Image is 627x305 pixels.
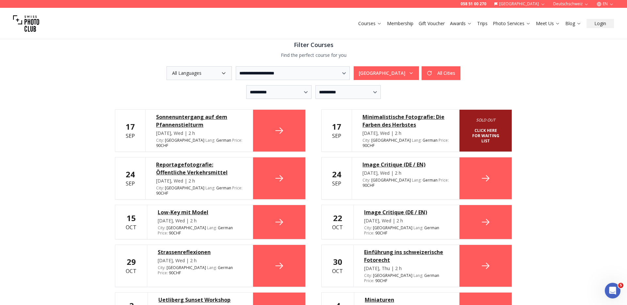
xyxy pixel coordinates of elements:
a: Gift Voucher [419,20,445,27]
button: All Cities [422,66,460,80]
div: Sep [332,121,341,140]
button: [GEOGRAPHIC_DATA] [354,66,419,80]
a: Awards [450,20,472,27]
b: 15 [127,213,136,223]
div: Oct [126,213,137,231]
button: Gift Voucher [416,19,447,28]
span: City : [156,185,164,191]
h3: Filter Courses [115,40,512,49]
span: Price : [364,278,374,283]
div: [GEOGRAPHIC_DATA] 90 CHF [156,138,242,148]
button: Blog [563,19,584,28]
span: German [216,185,231,191]
iframe: Intercom live chat [605,283,620,298]
span: Lang : [205,137,215,143]
b: 24 [332,169,341,180]
a: Einführung ins schweizerische Fotorecht [364,248,449,264]
span: German [423,138,438,143]
i: Sold out [470,118,501,123]
span: City : [362,177,370,183]
span: City : [364,273,372,278]
span: German [424,273,439,278]
div: Sep [332,169,341,187]
span: City : [158,225,166,231]
span: Lang : [207,265,217,270]
b: 29 [127,256,136,267]
span: Price : [158,270,168,276]
span: City : [156,137,164,143]
span: City : [362,137,370,143]
div: Strassenreflexionen [158,248,242,256]
a: Meet Us [536,20,560,27]
div: [DATE], Wed | 2 h [158,217,242,224]
a: Courses [358,20,382,27]
div: [DATE], Thu | 2 h [364,265,449,272]
div: [GEOGRAPHIC_DATA] 90 CHF [364,225,449,236]
span: Lang : [413,225,423,231]
button: Courses [356,19,384,28]
span: Price : [439,177,449,183]
button: All Languages [167,66,232,80]
div: [GEOGRAPHIC_DATA] 90 CHF [364,273,449,283]
b: 17 [332,121,341,132]
div: [GEOGRAPHIC_DATA] 90 CHF [156,185,242,196]
button: Login [587,19,614,28]
a: Image Critique (DE / EN) [362,161,449,169]
div: [GEOGRAPHIC_DATA] 90 CHF [362,138,449,148]
b: Click here for Waiting list [470,128,501,144]
b: 17 [126,121,135,132]
button: Meet Us [533,19,563,28]
span: Lang : [413,273,423,278]
div: Sep [126,169,135,187]
a: Trips [477,20,488,27]
div: [DATE], Wed | 2 h [156,130,242,136]
span: 5 [618,283,623,288]
a: Reportagefotografie: Öffentliche Verkehrsmittel [156,161,242,176]
span: Price : [439,137,449,143]
span: German [423,178,438,183]
span: Price : [364,230,374,236]
button: Photo Services [490,19,533,28]
a: Image Critique (DE / EN) [364,208,449,216]
a: Minimalistische Fotografie: Die Farben des Herbstes [362,113,449,129]
span: City : [158,265,166,270]
span: German [218,265,233,270]
a: 058 51 00 270 [460,1,486,7]
div: Sep [126,121,135,140]
span: Price : [158,230,168,236]
div: [DATE], Wed | 2 h [362,130,449,136]
b: 22 [333,213,342,223]
a: Uetliberg Sunset Workshop [158,296,242,304]
div: [GEOGRAPHIC_DATA] 90 CHF [158,225,242,236]
img: Swiss photo club [13,10,39,37]
span: Price : [232,137,242,143]
a: Sonnenuntergang auf dem Pfannenstielturm [156,113,242,129]
span: Price : [232,185,242,191]
span: German [424,225,439,231]
a: Miniaturen [365,296,449,304]
div: Oct [126,257,137,275]
b: 24 [126,169,135,180]
div: [GEOGRAPHIC_DATA] 90 CHF [362,178,449,188]
b: 30 [333,256,342,267]
a: Membership [387,20,413,27]
a: Photo Services [493,20,531,27]
span: Lang : [412,177,422,183]
div: [DATE], Wed | 2 h [364,217,449,224]
a: Sold out Click here for Waiting list [459,110,512,152]
a: Low-Key mit Model [158,208,242,216]
span: City : [364,225,372,231]
div: [GEOGRAPHIC_DATA] 90 CHF [158,265,242,276]
span: Lang : [205,185,215,191]
button: Membership [384,19,416,28]
button: Awards [447,19,474,28]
